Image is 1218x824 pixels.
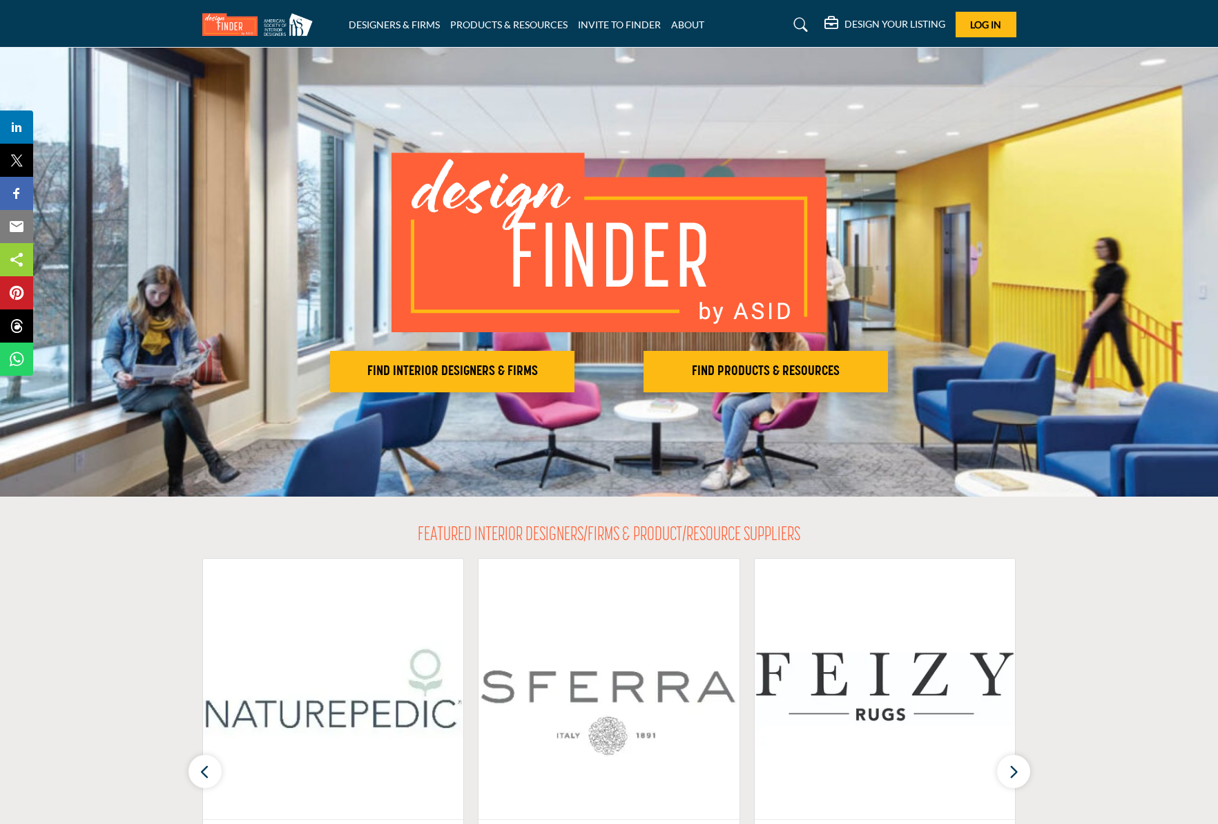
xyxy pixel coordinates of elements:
[648,363,884,380] h2: FIND PRODUCTS & RESOURCES
[780,14,817,36] a: Search
[450,19,568,30] a: PRODUCTS & RESOURCES
[824,17,945,33] div: DESIGN YOUR LISTING
[578,19,661,30] a: INVITE TO FINDER
[334,363,570,380] h2: FIND INTERIOR DESIGNERS & FIRMS
[391,153,826,332] img: image
[844,18,945,30] h5: DESIGN YOUR LISTING
[203,559,464,819] img: Naturepedic
[671,19,704,30] a: ABOUT
[418,524,800,548] h2: FEATURED INTERIOR DESIGNERS/FIRMS & PRODUCT/RESOURCE SUPPLIERS
[202,13,320,36] img: Site Logo
[478,559,739,819] img: Sferra Fine Linens LLC
[644,351,888,392] button: FIND PRODUCTS & RESOURCES
[956,12,1016,37] button: Log In
[755,559,1016,819] img: Feizy Import & Export
[970,19,1001,30] span: Log In
[349,19,440,30] a: DESIGNERS & FIRMS
[330,351,574,392] button: FIND INTERIOR DESIGNERS & FIRMS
